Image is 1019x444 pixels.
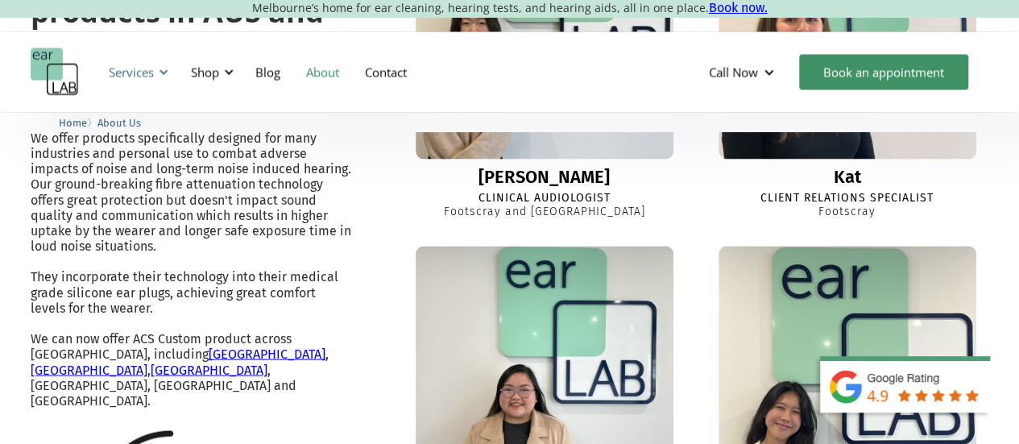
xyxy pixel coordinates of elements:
div: Shop [181,48,238,96]
div: Kat [834,167,861,186]
a: [GEOGRAPHIC_DATA] [31,362,147,377]
a: Home [59,114,87,130]
a: Blog [242,48,293,95]
div: [PERSON_NAME] [478,167,610,186]
div: Footscray and [GEOGRAPHIC_DATA] [444,205,645,218]
a: Book an appointment [799,54,968,89]
li: 〉 [59,114,97,131]
div: Services [99,48,173,96]
div: Services [109,64,154,80]
div: Footscray [818,205,876,218]
a: Contact [352,48,420,95]
div: Clinical Audiologist [478,191,611,205]
a: [GEOGRAPHIC_DATA] [151,362,267,377]
div: Call Now [709,64,758,80]
span: About Us [97,117,141,129]
div: Client Relations Specialist [760,191,934,205]
span: Home [59,117,87,129]
p: is the of custom and universal hearing protection products from which is the leading global brand... [31,68,352,408]
div: Call Now [696,48,791,96]
a: About [293,48,352,95]
a: home [31,48,79,96]
a: About Us [97,114,141,130]
a: [GEOGRAPHIC_DATA] [209,346,325,361]
div: Shop [191,64,219,80]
